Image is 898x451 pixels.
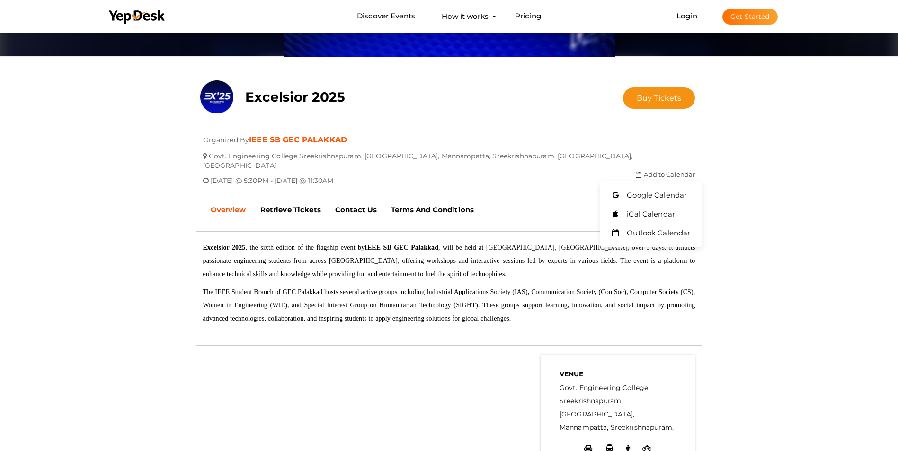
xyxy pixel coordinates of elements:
font: The IEEE Student Branch of GEC Palakkad hosts several active groups including Industrial Applicat... [203,288,695,322]
a: Overview [204,198,253,222]
a: Outlook Calendar [612,228,691,237]
button: How it works [439,8,491,25]
font: , the sixth edition of the flagship event by , will be held at [GEOGRAPHIC_DATA], [GEOGRAPHIC_DAT... [203,244,695,278]
b: Contact Us [335,205,377,214]
span: Buy Tickets [637,94,682,103]
a: Pricing [515,8,541,25]
a: Login [676,11,697,20]
b: IEEE SB GEC Palakkad [365,244,438,251]
b: VENUE [560,370,584,378]
b: Overview [211,205,246,214]
a: iCal Calendar [612,209,675,218]
b: Excelsior 2025 [203,244,246,251]
b: Excelsior 2025 [245,89,346,105]
button: Get Started [722,9,778,25]
span: Govt. Engineering College Sreekrishnapuram, [GEOGRAPHIC_DATA], Mannampatta, Sreekrishnapuram, [GE... [203,145,633,170]
span: Outlook Calendar [624,228,690,237]
a: Google Calendar [612,191,687,199]
span: Google Calendar [624,191,687,199]
a: Discover Events [357,8,415,25]
a: Contact Us [328,198,384,222]
img: IIZWXVCU_small.png [200,80,233,113]
span: [DATE] @ 5:30PM - [DATE] @ 11:30AM [211,169,334,185]
b: Terms And Conditions [391,205,474,214]
span: Organized By [203,129,249,144]
span: iCal Calendar [624,209,675,218]
a: Add to Calendar [636,171,695,178]
a: IEEE SB GEC PALAKKAD [249,135,347,144]
button: Buy Tickets [623,87,695,109]
a: Terms And Conditions [384,198,481,222]
b: Retrieve Tickets [260,205,321,214]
